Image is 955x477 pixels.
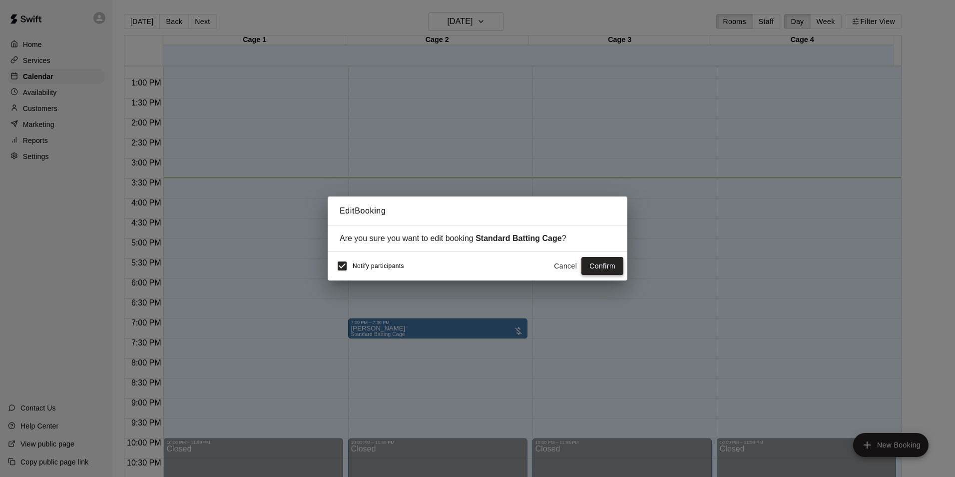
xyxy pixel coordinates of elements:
[353,262,404,269] span: Notify participants
[581,257,623,275] button: Confirm
[549,257,581,275] button: Cancel
[328,196,627,225] h2: Edit Booking
[476,234,561,242] strong: Standard Batting Cage
[340,234,615,243] div: Are you sure you want to edit booking ?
